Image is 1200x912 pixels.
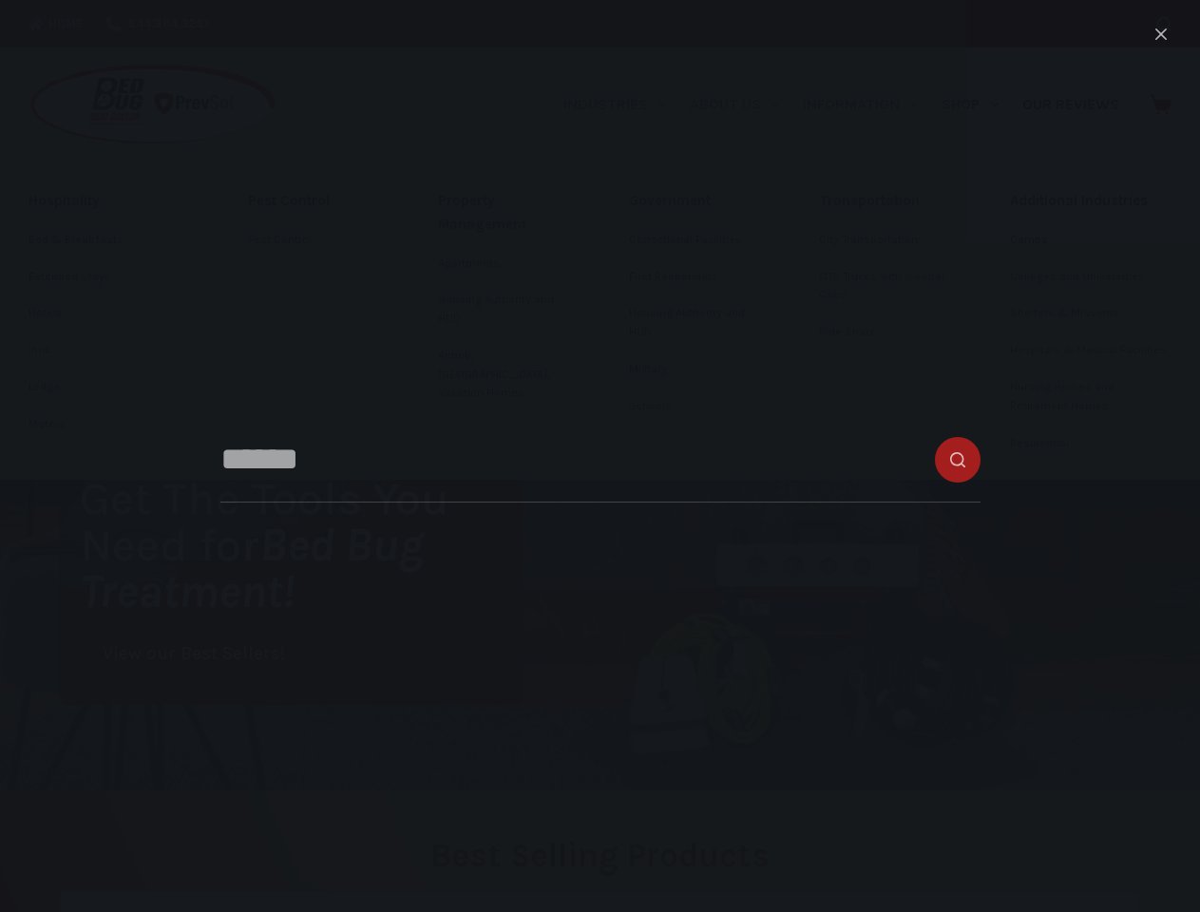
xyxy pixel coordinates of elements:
[248,180,381,221] a: Pest Control
[551,47,1131,161] nav: Primary
[80,475,523,615] h1: Get The Tools You Need for
[1010,426,1172,462] a: Residential
[1010,332,1172,369] a: Hospitals & Medical Facilities
[930,47,1010,161] a: Shop
[29,407,190,443] a: Motels
[438,338,571,411] a: Airbnb, [GEOGRAPHIC_DATA], Vacation Homes
[819,314,952,351] a: Ride Share
[29,370,190,406] a: Lodge
[1010,295,1172,332] a: Shelters & Missions
[15,8,72,65] button: Open LiveChat chat widget
[80,518,424,618] i: Bed Bug Treatment!
[60,839,1140,872] h2: Best Selling Products
[1157,17,1171,31] button: Search
[551,47,677,161] a: Industries
[629,295,762,351] a: Housing Authority and HUD
[248,222,381,258] a: Pest Control
[629,180,762,221] a: Government
[438,246,571,282] a: Apartments
[1010,370,1172,425] a: Nursing Homes and Retirement Homes
[819,180,952,221] a: Transportation
[438,180,571,245] a: Property Management
[1010,180,1172,221] a: Additional Industries
[29,222,190,258] a: Bed & Breakfasts
[819,259,952,314] a: OTR Trucks with Sleeper Cabs
[629,222,762,258] a: Correctional Facilities
[29,259,190,295] a: Extended Stays
[103,645,285,663] span: View our Best Sellers!
[29,63,277,147] img: Prevsol/Bed Bug Heat Doctor
[29,180,190,221] a: Hospitality
[1010,222,1172,258] a: Camps
[629,259,762,295] a: First Responders
[1010,47,1131,161] a: Our Reviews
[1010,259,1172,295] a: Colleges and Universities
[80,634,308,674] a: View our Best Sellers!
[29,295,190,332] a: Hotels
[819,222,952,258] a: City Transportation
[791,47,930,161] a: Information
[438,282,571,337] a: Housing Authority and HUD
[629,389,762,425] a: Schools
[629,351,762,388] a: Military
[677,47,790,161] a: About Us
[29,332,190,369] a: Inns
